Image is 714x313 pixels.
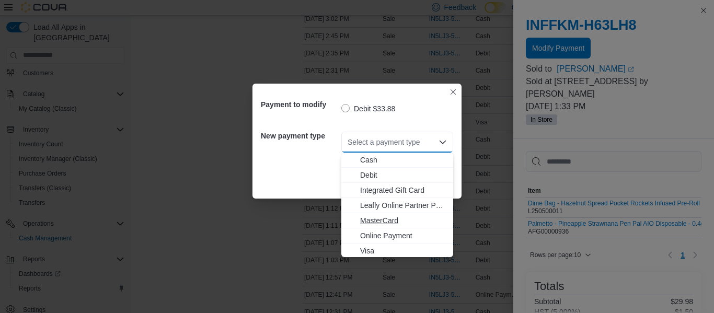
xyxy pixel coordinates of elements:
[341,153,453,259] div: Choose from the following options
[341,244,453,259] button: Visa
[261,125,339,146] h5: New payment type
[360,170,447,180] span: Debit
[447,86,459,98] button: Closes this modal window
[341,153,453,168] button: Cash
[439,138,447,146] button: Close list of options
[360,215,447,226] span: MasterCard
[360,185,447,195] span: Integrated Gift Card
[348,136,349,148] input: Accessible screen reader label
[341,183,453,198] button: Integrated Gift Card
[341,228,453,244] button: Online Payment
[341,198,453,213] button: Leafly Online Partner Payment
[261,94,339,115] h5: Payment to modify
[360,230,447,241] span: Online Payment
[360,155,447,165] span: Cash
[341,168,453,183] button: Debit
[341,213,453,228] button: MasterCard
[360,246,447,256] span: Visa
[360,200,447,211] span: Leafly Online Partner Payment
[341,102,395,115] label: Debit $33.88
